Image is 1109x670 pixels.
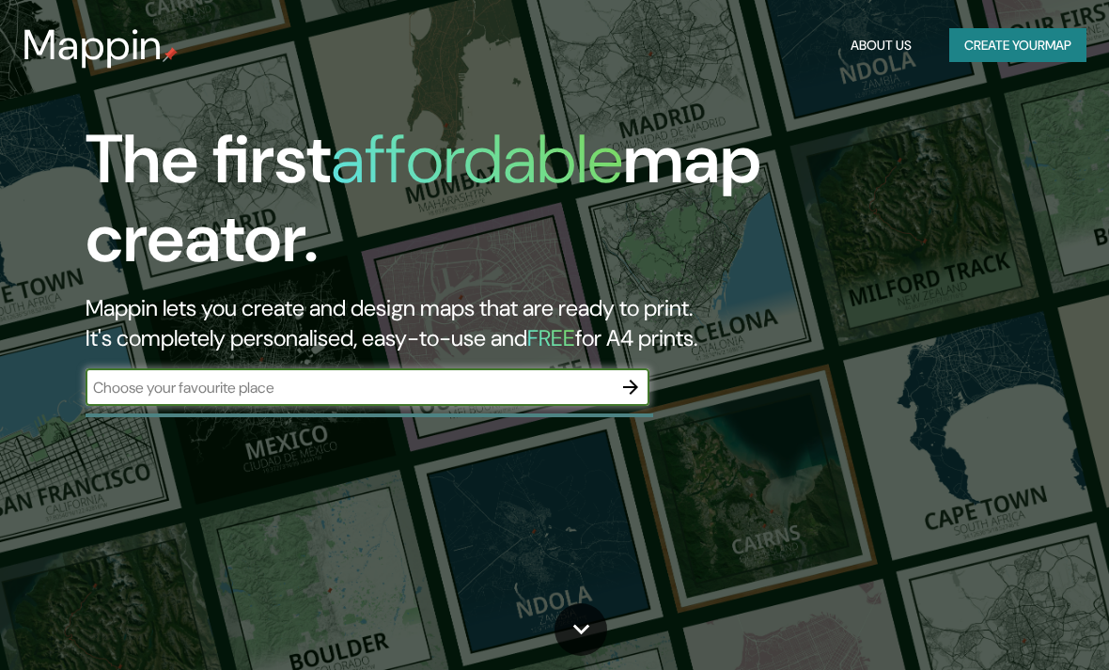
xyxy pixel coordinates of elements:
h2: Mappin lets you create and design maps that are ready to print. It's completely personalised, eas... [86,293,973,353]
h3: Mappin [23,21,163,70]
img: mappin-pin [163,47,178,62]
button: About Us [843,28,919,63]
h1: affordable [331,116,623,203]
iframe: Help widget launcher [942,597,1088,649]
h5: FREE [527,323,575,352]
input: Choose your favourite place [86,377,612,398]
button: Create yourmap [949,28,1086,63]
h1: The first map creator. [86,120,973,293]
